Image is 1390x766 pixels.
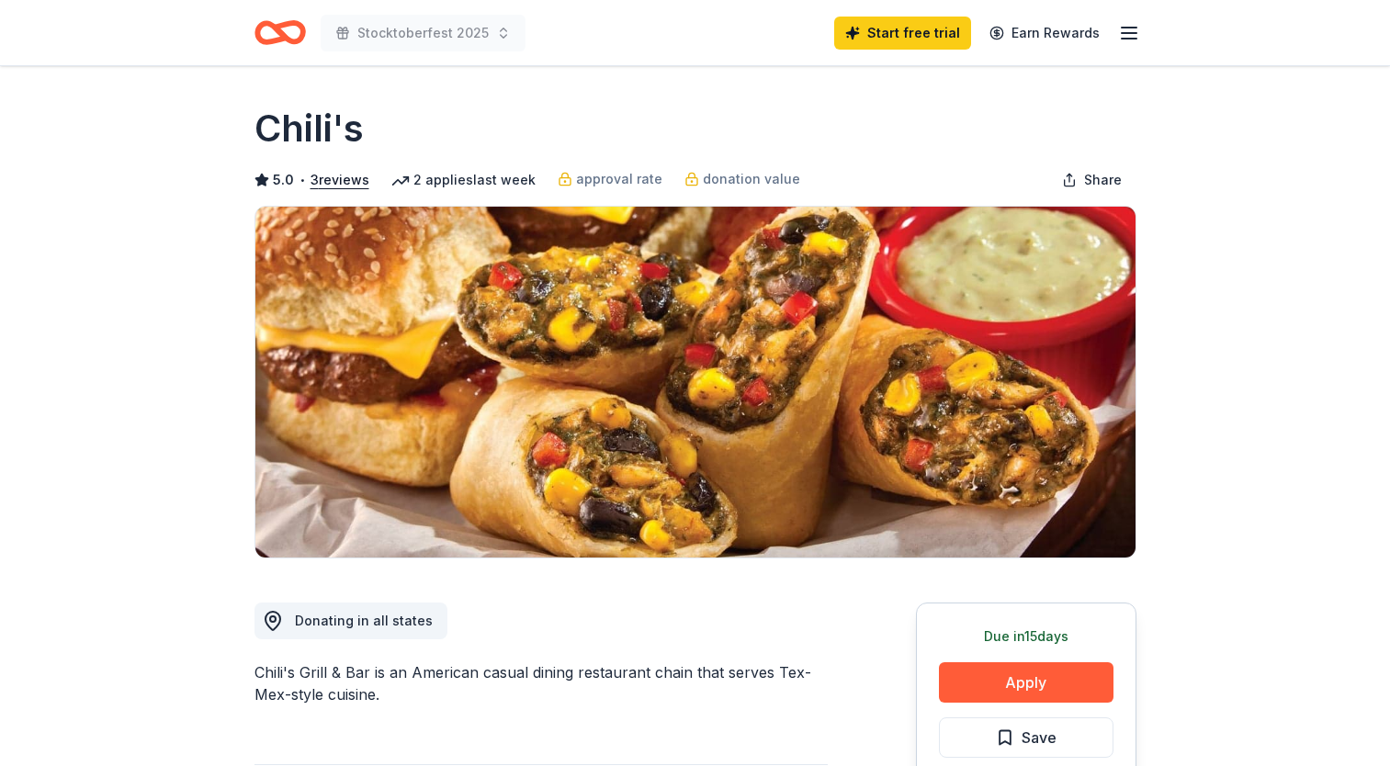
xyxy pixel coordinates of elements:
[254,103,364,154] h1: Chili's
[978,17,1111,50] a: Earn Rewards
[255,207,1136,558] img: Image for Chili's
[939,717,1113,758] button: Save
[321,15,525,51] button: Stocktoberfest 2025
[703,168,800,190] span: donation value
[254,11,306,54] a: Home
[834,17,971,50] a: Start free trial
[357,22,489,44] span: Stocktoberfest 2025
[684,168,800,190] a: donation value
[295,613,433,628] span: Donating in all states
[1047,162,1136,198] button: Share
[939,662,1113,703] button: Apply
[273,169,294,191] span: 5.0
[254,661,828,705] div: Chili's Grill & Bar is an American casual dining restaurant chain that serves Tex-Mex-style cuisine.
[1022,726,1057,749] span: Save
[1084,169,1122,191] span: Share
[576,168,662,190] span: approval rate
[939,625,1113,648] div: Due in 15 days
[558,168,662,190] a: approval rate
[299,173,305,187] span: •
[391,169,536,191] div: 2 applies last week
[311,169,369,191] button: 3reviews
